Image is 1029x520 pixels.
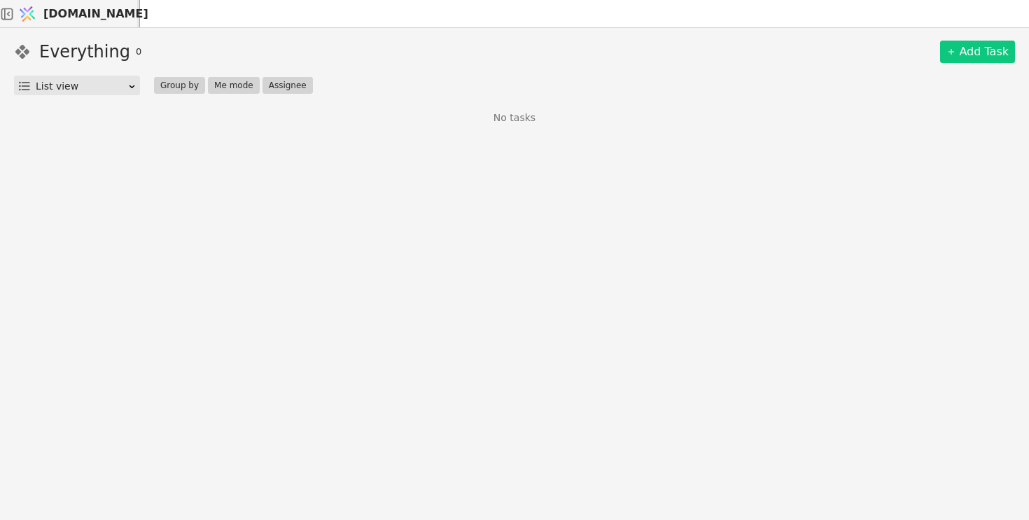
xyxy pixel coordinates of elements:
span: 0 [136,45,141,59]
button: Me mode [208,77,260,94]
button: Assignee [262,77,313,94]
img: Logo [17,1,38,27]
h1: Everything [39,39,130,64]
button: Group by [154,77,205,94]
p: No tasks [493,111,535,125]
a: Add Task [940,41,1015,63]
a: [DOMAIN_NAME] [14,1,140,27]
span: [DOMAIN_NAME] [43,6,148,22]
div: List view [36,76,127,96]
